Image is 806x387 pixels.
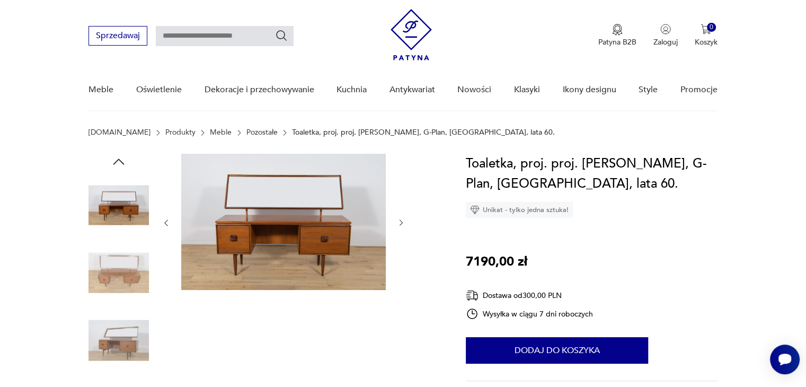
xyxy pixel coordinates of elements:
[88,175,149,235] img: Zdjęcie produktu Toaletka, proj. proj. I. Kofod-Larsen, G-Plan, Wielka Brytania, lata 60.
[466,289,479,302] img: Ikona dostawy
[598,24,636,47] button: Patyna B2B
[660,24,671,34] img: Ikonka użytkownika
[770,345,800,374] iframe: Smartsupp widget button
[680,69,718,110] a: Promocje
[275,29,288,42] button: Szukaj
[466,154,718,194] h1: Toaletka, proj. proj. [PERSON_NAME], G-Plan, [GEOGRAPHIC_DATA], lata 60.
[389,69,435,110] a: Antykwariat
[391,9,432,60] img: Patyna - sklep z meblami i dekoracjami vintage
[165,128,196,137] a: Produkty
[204,69,314,110] a: Dekoracje i przechowywanie
[210,128,232,137] a: Meble
[598,37,636,47] p: Patyna B2B
[246,128,278,137] a: Pozostałe
[336,69,367,110] a: Kuchnia
[466,252,527,272] p: 7190,00 zł
[88,128,150,137] a: [DOMAIN_NAME]
[88,310,149,371] img: Zdjęcie produktu Toaletka, proj. proj. I. Kofod-Larsen, G-Plan, Wielka Brytania, lata 60.
[701,24,711,34] img: Ikona koszyka
[707,23,716,32] div: 0
[136,69,182,110] a: Oświetlenie
[653,24,678,47] button: Zaloguj
[181,154,386,290] img: Zdjęcie produktu Toaletka, proj. proj. I. Kofod-Larsen, G-Plan, Wielka Brytania, lata 60.
[695,24,718,47] button: 0Koszyk
[466,337,648,364] button: Dodaj do koszyka
[466,307,593,320] div: Wysyłka w ciągu 7 dni roboczych
[653,37,678,47] p: Zaloguj
[88,26,147,46] button: Sprzedawaj
[639,69,658,110] a: Style
[88,243,149,303] img: Zdjęcie produktu Toaletka, proj. proj. I. Kofod-Larsen, G-Plan, Wielka Brytania, lata 60.
[466,289,593,302] div: Dostawa od 300,00 PLN
[470,205,480,215] img: Ikona diamentu
[562,69,616,110] a: Ikony designu
[466,202,573,218] div: Unikat - tylko jedna sztuka!
[88,69,113,110] a: Meble
[292,128,555,137] p: Toaletka, proj. proj. [PERSON_NAME], G-Plan, [GEOGRAPHIC_DATA], lata 60.
[514,69,540,110] a: Klasyki
[612,24,623,36] img: Ikona medalu
[88,33,147,40] a: Sprzedawaj
[457,69,491,110] a: Nowości
[598,24,636,47] a: Ikona medaluPatyna B2B
[695,37,718,47] p: Koszyk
